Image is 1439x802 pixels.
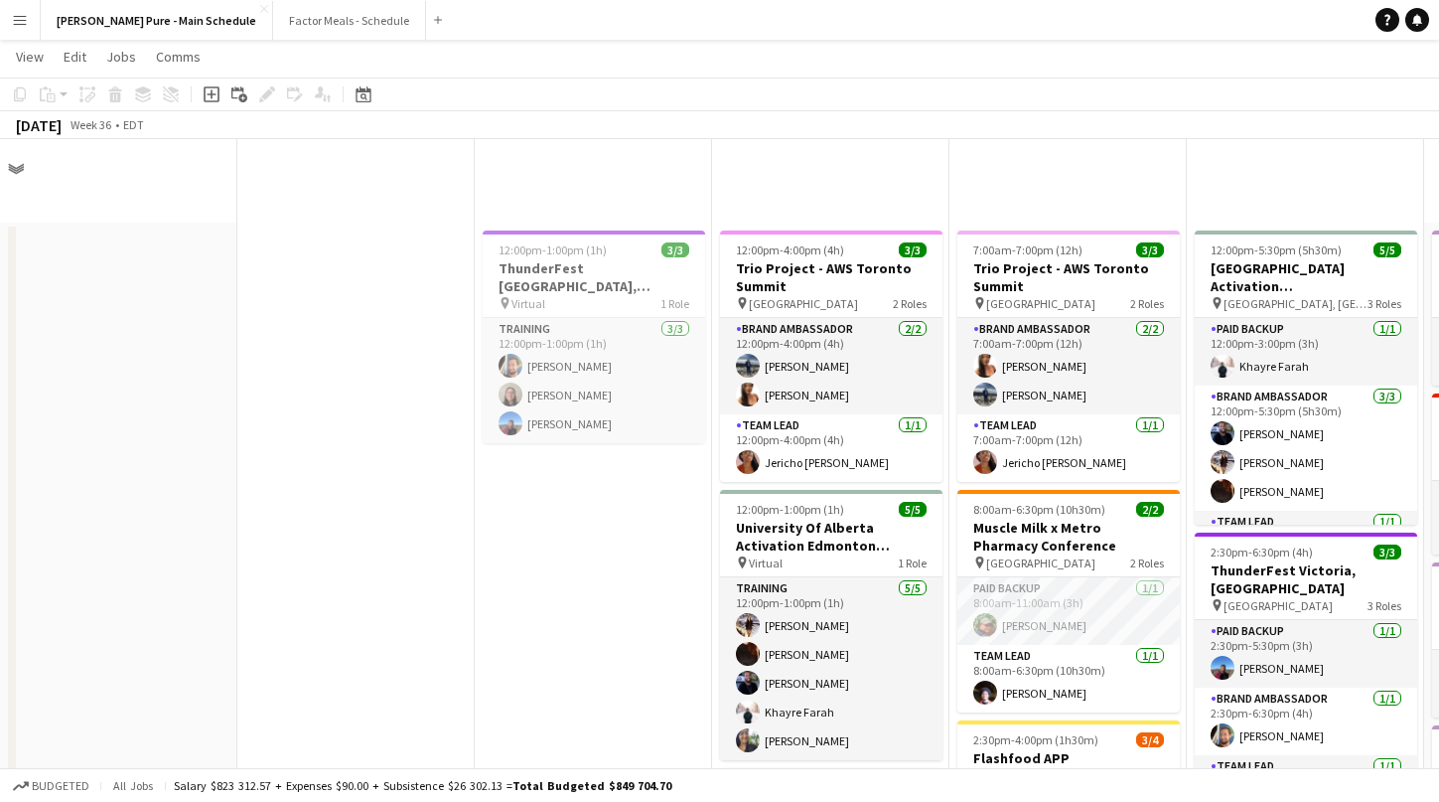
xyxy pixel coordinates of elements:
span: Comms [156,48,201,66]
h3: [GEOGRAPHIC_DATA] Activation [GEOGRAPHIC_DATA] [1195,259,1417,295]
span: Week 36 [66,117,115,132]
span: 2 Roles [1130,296,1164,311]
app-job-card: 12:00pm-1:00pm (1h)3/3ThunderFest [GEOGRAPHIC_DATA], [GEOGRAPHIC_DATA] Training Virtual1 RoleTrai... [483,231,705,443]
span: 3/4 [1136,732,1164,747]
span: [GEOGRAPHIC_DATA] [1223,598,1333,613]
span: 7:00am-7:00pm (12h) [973,242,1082,257]
app-card-role: Brand Ambassador2/212:00pm-4:00pm (4h)[PERSON_NAME][PERSON_NAME] [720,318,942,414]
span: 3/3 [1373,545,1401,560]
span: Edit [64,48,86,66]
span: 1 Role [898,556,927,570]
span: View [16,48,44,66]
app-card-role: Paid Backup1/112:00pm-3:00pm (3h)Khayre Farah [1195,318,1417,386]
span: 3/3 [899,242,927,257]
span: 2:30pm-6:30pm (4h) [1211,545,1313,560]
span: 3 Roles [1367,296,1401,311]
h3: ThunderFest [GEOGRAPHIC_DATA], [GEOGRAPHIC_DATA] Training [483,259,705,295]
app-card-role: Paid Backup1/18:00am-11:00am (3h)[PERSON_NAME] [957,577,1180,645]
span: 8:00am-6:30pm (10h30m) [973,502,1105,517]
span: Jobs [106,48,136,66]
app-card-role: Team Lead1/112:00pm-4:00pm (4h)Jericho [PERSON_NAME] [720,414,942,482]
span: 2 Roles [1130,556,1164,570]
span: 2:30pm-4:00pm (1h30m) [973,732,1098,747]
h3: University Of Alberta Activation Edmonton Training [720,519,942,555]
div: [DATE] [16,115,62,135]
h3: Trio Project - AWS Toronto Summit [720,259,942,295]
app-card-role: Training5/512:00pm-1:00pm (1h)[PERSON_NAME][PERSON_NAME][PERSON_NAME]Khayre Farah[PERSON_NAME] [720,577,942,760]
span: 3 Roles [1367,598,1401,613]
span: [GEOGRAPHIC_DATA], [GEOGRAPHIC_DATA] [1223,296,1367,311]
span: [GEOGRAPHIC_DATA] [986,296,1095,311]
app-card-role: Brand Ambassador3/312:00pm-5:30pm (5h30m)[PERSON_NAME][PERSON_NAME][PERSON_NAME] [1195,386,1417,511]
h3: ThunderFest Victoria, [GEOGRAPHIC_DATA] [1195,561,1417,597]
span: 2/2 [1136,502,1164,517]
app-card-role: Team Lead1/18:00am-6:30pm (10h30m)[PERSON_NAME] [957,645,1180,713]
app-job-card: 12:00pm-5:30pm (5h30m)5/5[GEOGRAPHIC_DATA] Activation [GEOGRAPHIC_DATA] [GEOGRAPHIC_DATA], [GEOGR... [1195,231,1417,525]
app-card-role: Training3/312:00pm-1:00pm (1h)[PERSON_NAME][PERSON_NAME][PERSON_NAME] [483,318,705,443]
span: [GEOGRAPHIC_DATA] [749,296,858,311]
app-job-card: 7:00am-7:00pm (12h)3/3Trio Project - AWS Toronto Summit [GEOGRAPHIC_DATA]2 RolesBrand Ambassador2... [957,231,1180,482]
div: EDT [123,117,144,132]
span: 12:00pm-1:00pm (1h) [499,242,607,257]
app-job-card: 8:00am-6:30pm (10h30m)2/2Muscle Milk x Metro Pharmacy Conference [GEOGRAPHIC_DATA]2 RolesPaid Bac... [957,490,1180,713]
button: Factor Meals - Schedule [273,1,426,40]
app-card-role: Team Lead1/1 [1195,511,1417,578]
span: 12:00pm-5:30pm (5h30m) [1211,242,1342,257]
app-job-card: 12:00pm-1:00pm (1h)5/5University Of Alberta Activation Edmonton Training Virtual1 RoleTraining5/5... [720,490,942,760]
a: Edit [56,44,94,70]
h3: Muscle Milk x Metro Pharmacy Conference [957,519,1180,555]
app-card-role: Brand Ambassador2/27:00am-7:00pm (12h)[PERSON_NAME][PERSON_NAME] [957,318,1180,414]
span: Virtual [511,296,545,311]
h3: Flashfood APP [GEOGRAPHIC_DATA] Modesto Training [957,749,1180,785]
button: Budgeted [10,775,92,797]
a: Comms [148,44,209,70]
app-card-role: Team Lead1/17:00am-7:00pm (12h)Jericho [PERSON_NAME] [957,414,1180,482]
span: 1 Role [660,296,689,311]
a: View [8,44,52,70]
span: 12:00pm-4:00pm (4h) [736,242,844,257]
app-card-role: Brand Ambassador1/12:30pm-6:30pm (4h)[PERSON_NAME] [1195,688,1417,755]
span: All jobs [109,778,157,793]
span: Budgeted [32,779,89,793]
button: [PERSON_NAME] Pure - Main Schedule [41,1,273,40]
h3: Trio Project - AWS Toronto Summit [957,259,1180,295]
span: 5/5 [1373,242,1401,257]
span: 5/5 [899,502,927,517]
app-card-role: Paid Backup1/12:30pm-5:30pm (3h)[PERSON_NAME] [1195,620,1417,688]
span: 12:00pm-1:00pm (1h) [736,502,844,517]
a: Jobs [98,44,144,70]
span: [GEOGRAPHIC_DATA] [986,556,1095,570]
span: Virtual [749,556,783,570]
span: Total Budgeted $849 704.70 [512,778,671,793]
span: 2 Roles [893,296,927,311]
span: 3/3 [661,242,689,257]
span: 3/3 [1136,242,1164,257]
app-job-card: 12:00pm-4:00pm (4h)3/3Trio Project - AWS Toronto Summit [GEOGRAPHIC_DATA]2 RolesBrand Ambassador2... [720,231,942,482]
div: Salary $823 312.57 + Expenses $90.00 + Subsistence $26 302.13 = [174,778,671,793]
